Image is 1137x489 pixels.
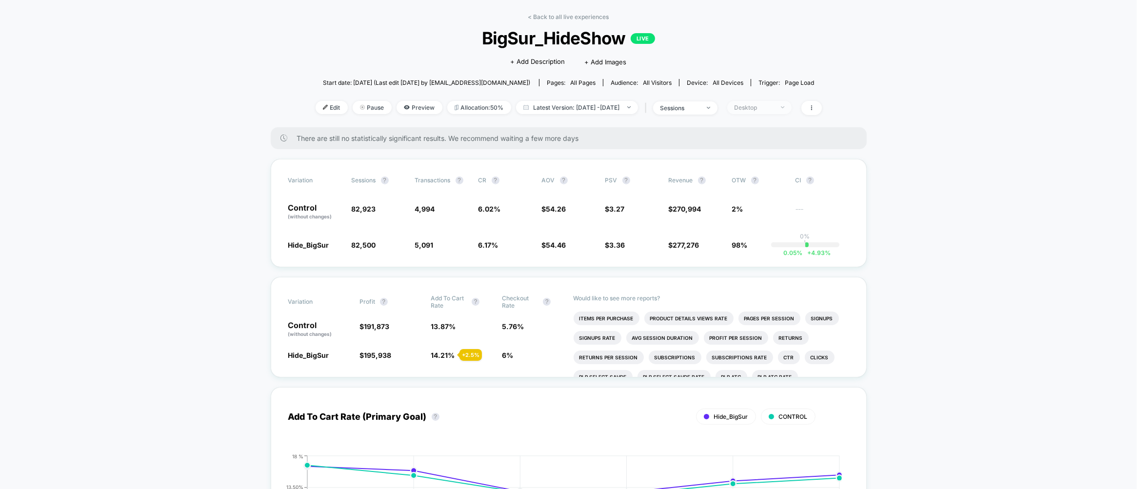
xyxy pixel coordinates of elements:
[574,370,633,384] li: Plp Select Sahde
[502,294,538,309] span: Checkout Rate
[574,294,849,302] p: Would like to see more reports?
[415,241,434,249] span: 5,091
[805,351,835,364] li: Clicks
[542,241,566,249] span: $
[714,413,748,420] span: Hide_BigSur
[669,241,699,249] span: $
[707,107,710,109] img: end
[288,204,342,220] p: Control
[631,33,655,44] p: LIVE
[574,331,621,345] li: Signups Rate
[288,176,342,184] span: Variation
[751,176,759,184] button: ?
[669,176,693,184] span: Revenue
[352,241,376,249] span: 82,500
[288,321,350,338] p: Control
[732,176,786,184] span: OTW
[459,349,482,361] div: + 2.5 %
[316,101,348,114] span: Edit
[360,105,365,110] img: end
[804,240,806,247] p: |
[542,205,566,213] span: $
[288,294,342,309] span: Variation
[644,312,734,325] li: Product Details Views Rate
[605,176,618,184] span: PSV
[288,241,329,249] span: Hide_BigSur
[415,176,451,184] span: Transactions
[492,176,499,184] button: ?
[713,79,743,86] span: all devices
[781,106,784,108] img: end
[752,370,798,384] li: Plp Atc Rate
[704,331,768,345] li: Profit Per Session
[543,298,551,306] button: ?
[732,205,743,213] span: 2%
[643,79,672,86] span: All Visitors
[706,351,773,364] li: Subscriptions Rate
[574,351,644,364] li: Returns Per Session
[778,351,800,364] li: Ctr
[547,79,596,86] div: Pages:
[359,322,389,331] span: $
[574,312,639,325] li: Items Per Purchase
[796,206,849,220] span: ---
[288,214,332,219] span: (without changes)
[516,101,638,114] span: Latest Version: [DATE] - [DATE]
[785,79,814,86] span: Page Load
[431,322,456,331] span: 13.87 %
[288,331,332,337] span: (without changes)
[431,351,455,359] span: 14.21 %
[627,106,631,108] img: end
[542,176,555,184] span: AOV
[352,176,376,184] span: Sessions
[502,322,524,331] span: 5.76 %
[796,176,849,184] span: CI
[660,104,699,112] div: sessions
[758,79,814,86] div: Trigger:
[359,298,375,305] span: Profit
[381,176,389,184] button: ?
[359,351,391,359] span: $
[432,413,439,421] button: ?
[364,322,389,331] span: 191,873
[716,370,747,384] li: Plp Atc
[397,101,442,114] span: Preview
[323,105,328,110] img: edit
[523,105,529,110] img: calendar
[297,134,847,142] span: There are still no statistically significant results. We recommend waiting a few more days
[610,241,625,249] span: 3.36
[456,176,463,184] button: ?
[352,205,376,213] span: 82,923
[472,298,479,306] button: ?
[800,233,810,240] p: 0%
[292,453,303,459] tspan: 18 %
[679,79,751,86] span: Device:
[638,370,711,384] li: Plp Select Sahde Rate
[643,101,653,115] span: |
[806,176,814,184] button: ?
[805,312,839,325] li: Signups
[447,101,511,114] span: Allocation: 50%
[773,331,809,345] li: Returns
[802,249,831,256] span: 4.93 %
[611,79,672,86] div: Audience:
[455,105,459,110] img: rebalance
[779,413,808,420] span: CONTROL
[584,58,626,66] span: + Add Images
[528,13,609,20] a: < Back to all live experiences
[364,351,391,359] span: 195,938
[502,351,513,359] span: 6 %
[669,205,701,213] span: $
[673,205,701,213] span: 270,994
[288,351,329,359] span: Hide_BigSur
[735,104,774,111] div: Desktop
[738,312,800,325] li: Pages Per Session
[698,176,706,184] button: ?
[479,176,487,184] span: CR
[807,249,811,256] span: +
[380,298,388,306] button: ?
[570,79,596,86] span: all pages
[546,241,566,249] span: 54.46
[431,294,467,309] span: Add To Cart Rate
[415,205,435,213] span: 4,994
